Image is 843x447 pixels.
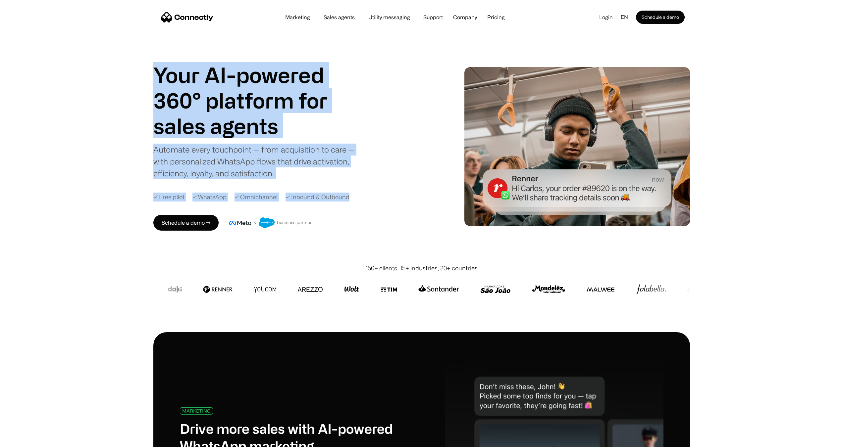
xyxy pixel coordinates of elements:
[235,193,278,201] div: ✓ Omnichannel
[482,15,510,20] a: Pricing
[280,15,315,20] a: Marketing
[363,15,415,20] a: Utility messaging
[365,264,478,273] div: 150+ clients, 15+ industries, 20+ countries
[153,62,352,113] h1: Your AI-powered 360° platform for
[636,11,685,24] a: Schedule a demo
[13,435,40,445] ul: Language list
[451,13,479,22] div: Company
[153,113,352,139] div: carousel
[418,15,448,20] a: Support
[594,12,618,22] a: Login
[161,12,213,22] a: home
[229,217,312,229] img: Meta and Salesforce business partner badge.
[7,435,40,445] aside: Language selected: English
[618,12,636,22] div: en
[153,113,352,139] div: 1 of 4
[318,15,360,20] a: Sales agents
[153,193,184,201] div: ✓ Free pilot
[453,13,477,22] div: Company
[286,193,349,201] div: ✓ Inbound & Outbound
[192,193,227,201] div: ✓ WhatsApp
[621,12,628,22] div: en
[153,215,219,231] a: Schedule a demo →
[153,113,352,139] h1: sales agents
[182,408,211,413] div: MARKETING
[153,144,362,179] div: Automate every touchpoint — from acquisition to care — with personalized WhatsApp flows that driv...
